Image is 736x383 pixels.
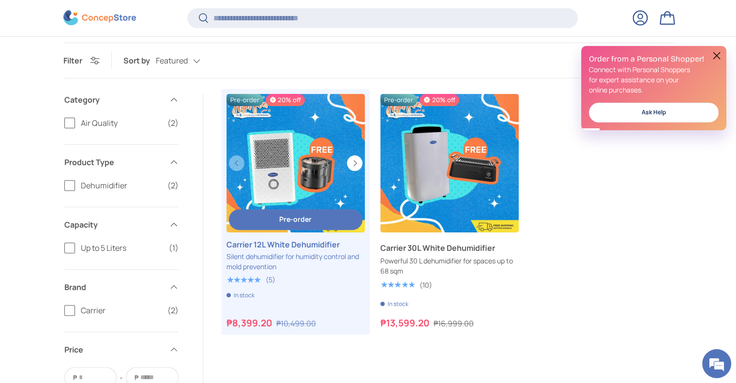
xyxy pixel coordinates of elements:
[589,103,719,123] a: Ask Help
[380,94,417,106] span: Pre-order
[81,242,163,254] span: Up to 5 Liters
[63,55,82,66] span: Filter
[64,344,163,355] span: Price
[64,82,179,117] summary: Category
[279,214,312,224] span: Pre-order
[64,145,179,180] summary: Product Type
[420,94,459,106] span: 20% off
[81,117,162,129] span: Air Quality
[64,207,179,242] summary: Capacity
[589,64,719,95] p: Connect with Personal Shoppers for expert assistance on your online purchases.
[226,94,365,232] a: Carrier 12L White Dehumidifier
[167,117,179,129] span: (2)
[134,372,139,383] span: ₱
[167,305,179,316] span: (2)
[81,305,162,316] span: Carrier
[64,332,179,367] summary: Price
[589,54,719,64] h2: Order from a Personal Shopper!
[266,94,305,106] span: 20% off
[63,11,136,26] img: ConcepStore
[64,219,163,230] span: Capacity
[81,180,162,191] span: Dehumidifier
[63,55,100,66] button: Filter
[167,180,179,191] span: (2)
[380,242,519,254] a: Carrier 30L White Dehumidifier
[64,156,163,168] span: Product Type
[226,94,263,106] span: Pre-order
[226,239,365,250] a: Carrier 12L White Dehumidifier
[64,94,163,106] span: Category
[156,52,220,69] button: Featured
[169,242,179,254] span: (1)
[229,209,362,230] button: Pre-order
[123,55,156,66] label: Sort by
[64,270,179,305] summary: Brand
[64,281,163,293] span: Brand
[72,372,78,383] span: ₱
[156,56,188,65] span: Featured
[380,94,519,232] a: Carrier 30L White Dehumidifier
